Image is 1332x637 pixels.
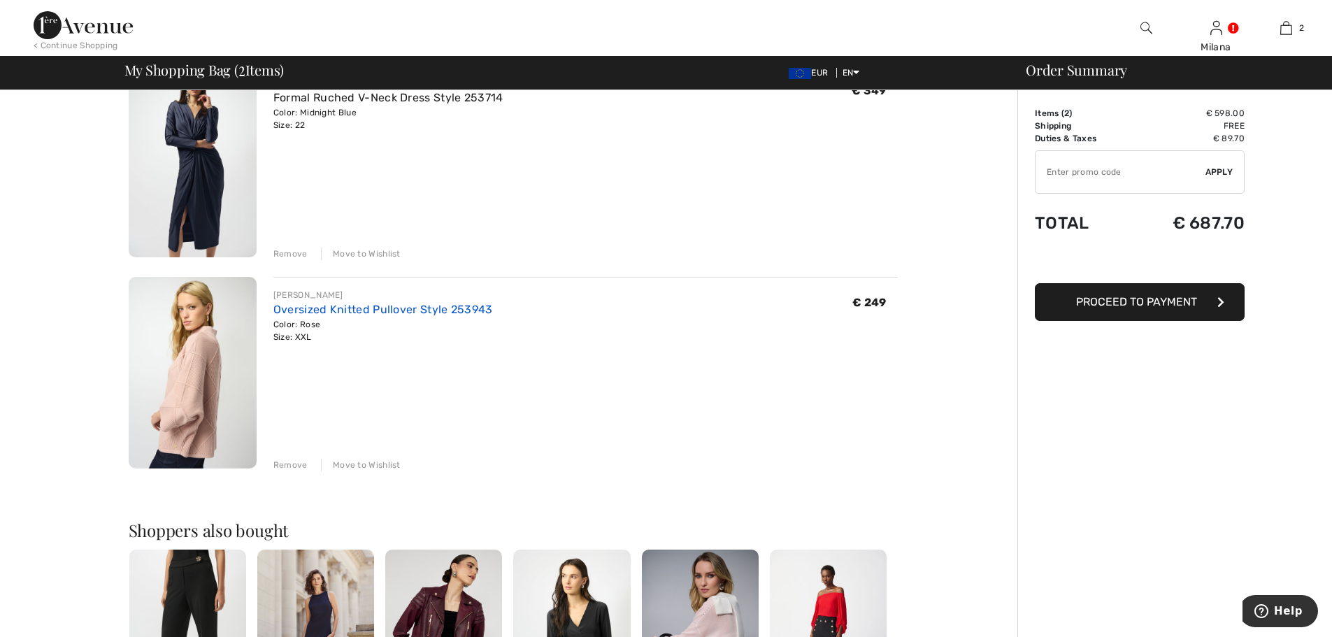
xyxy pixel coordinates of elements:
[124,63,285,77] span: My Shopping Bag ( Items)
[852,296,887,309] span: € 249
[321,459,401,471] div: Move to Wishlist
[273,303,493,316] a: Oversized Knitted Pullover Style 253943
[1243,595,1318,630] iframe: Opens a widget where you can find more information
[852,84,887,97] span: € 349
[1299,22,1304,34] span: 2
[273,459,308,471] div: Remove
[1280,20,1292,36] img: My Bag
[1131,199,1245,247] td: € 687.70
[321,248,401,260] div: Move to Wishlist
[1252,20,1320,36] a: 2
[1035,120,1131,132] td: Shipping
[1131,132,1245,145] td: € 89.70
[34,39,118,52] div: < Continue Shopping
[1210,20,1222,36] img: My Info
[34,11,133,39] img: 1ère Avenue
[1140,20,1152,36] img: search the website
[1131,107,1245,120] td: € 598.00
[1009,63,1324,77] div: Order Summary
[273,106,503,131] div: Color: Midnight Blue Size: 22
[789,68,833,78] span: EUR
[1035,283,1245,321] button: Proceed to Payment
[1036,151,1205,193] input: Promo code
[1035,199,1131,247] td: Total
[1205,166,1233,178] span: Apply
[1035,247,1245,278] iframe: PayPal
[273,318,493,343] div: Color: Rose Size: XXL
[238,59,245,78] span: 2
[1064,108,1069,118] span: 2
[129,522,898,538] h2: Shoppers also bought
[129,65,257,257] img: Formal Ruched V-Neck Dress Style 253714
[1131,120,1245,132] td: Free
[1210,21,1222,34] a: Sign In
[273,248,308,260] div: Remove
[1035,107,1131,120] td: Items ( )
[129,277,257,469] img: Oversized Knitted Pullover Style 253943
[843,68,860,78] span: EN
[789,68,811,79] img: Euro
[1076,295,1197,308] span: Proceed to Payment
[1035,132,1131,145] td: Duties & Taxes
[273,91,503,104] a: Formal Ruched V-Neck Dress Style 253714
[273,289,493,301] div: [PERSON_NAME]
[1182,40,1250,55] div: Milana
